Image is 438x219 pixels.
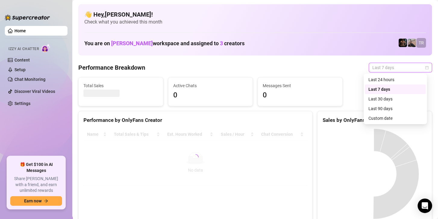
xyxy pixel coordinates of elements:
span: Last 7 days [372,63,428,72]
h4: 👋 Hey, [PERSON_NAME] ! [84,10,426,19]
div: Last 90 days [365,104,426,113]
img: Trent [399,39,407,47]
div: Custom date [368,115,422,122]
div: Last 90 days [368,105,422,112]
a: Setup [14,67,26,72]
div: Performance by OnlyFans Creator [83,116,307,124]
span: 0 [173,90,248,101]
a: Discover Viral Videos [14,89,55,94]
div: Last 7 days [365,84,426,94]
span: Active Chats [173,82,248,89]
span: calendar [425,66,429,69]
h1: You are on workspace and assigned to creators [84,40,245,47]
a: Chat Monitoring [14,77,45,82]
span: TR [419,40,424,46]
a: Settings [14,101,30,106]
div: Sales by OnlyFans Creator [322,116,427,124]
span: [PERSON_NAME] [111,40,153,46]
span: Izzy AI Chatter [8,46,39,52]
span: Total Sales [83,82,158,89]
span: 🎁 Get $100 in AI Messages [10,162,62,173]
span: arrow-right [44,199,48,203]
h4: Performance Breakdown [78,63,145,72]
span: 0 [263,90,337,101]
span: Share [PERSON_NAME] with a friend, and earn unlimited rewards [10,176,62,194]
span: 3 [220,40,223,46]
a: Home [14,28,26,33]
div: Last 24 hours [368,76,422,83]
div: Last 24 hours [365,75,426,84]
img: LC [408,39,416,47]
span: Check what you achieved this month [84,19,426,25]
span: Earn now [24,198,42,203]
div: Open Intercom Messenger [418,198,432,213]
div: Last 30 days [368,96,422,102]
img: logo-BBDzfeDw.svg [5,14,50,21]
img: AI Chatter [41,44,51,52]
a: Content [14,58,30,62]
span: loading [192,154,199,160]
div: Last 30 days [365,94,426,104]
span: Messages Sent [263,82,337,89]
button: Earn nowarrow-right [10,196,62,206]
div: Custom date [365,113,426,123]
div: Last 7 days [368,86,422,93]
